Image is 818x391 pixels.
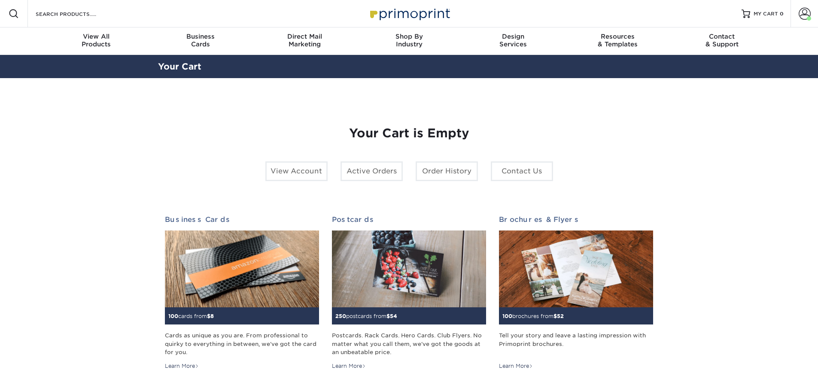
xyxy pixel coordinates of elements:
div: Learn More [165,362,199,370]
span: Shop By [357,33,461,40]
a: View Account [265,161,328,181]
span: $ [207,313,210,319]
span: 0 [780,11,784,17]
small: cards from [168,313,214,319]
h2: Postcards [332,215,486,224]
a: DesignServices [461,27,566,55]
h1: Your Cart is Empty [165,126,654,141]
a: Resources& Templates [566,27,670,55]
a: Order History [416,161,478,181]
a: Shop ByIndustry [357,27,461,55]
h2: Business Cards [165,215,319,224]
a: Active Orders [341,161,403,181]
a: Contact Us [491,161,553,181]
div: & Templates [566,33,670,48]
img: Postcards [332,230,486,308]
span: 100 [502,313,512,319]
span: View All [44,33,149,40]
div: Postcards. Rack Cards. Hero Cards. Club Flyers. No matter what you call them, we've got the goods... [332,331,486,356]
span: Design [461,33,566,40]
img: Brochures & Flyers [499,230,653,308]
a: Contact& Support [670,27,774,55]
span: 8 [210,313,214,319]
div: Industry [357,33,461,48]
span: 52 [557,313,564,319]
a: Brochures & Flyers 100brochures from$52 Tell your story and leave a lasting impression with Primo... [499,215,653,370]
span: MY CART [754,10,778,18]
img: Business Cards [165,230,319,308]
a: View AllProducts [44,27,149,55]
div: Services [461,33,566,48]
span: Contact [670,33,774,40]
input: SEARCH PRODUCTS..... [35,9,119,19]
span: $ [386,313,390,319]
div: Cards as unique as you are. From professional to quirky to everything in between, we've got the c... [165,331,319,356]
div: Learn More [499,362,533,370]
span: 250 [335,313,346,319]
span: Business [148,33,252,40]
div: & Support [670,33,774,48]
a: Direct MailMarketing [252,27,357,55]
a: Postcards 250postcards from$54 Postcards. Rack Cards. Hero Cards. Club Flyers. No matter what you... [332,215,486,370]
span: Resources [566,33,670,40]
span: Direct Mail [252,33,357,40]
div: Products [44,33,149,48]
a: Business Cards 100cards from$8 Cards as unique as you are. From professional to quirky to everyth... [165,215,319,370]
a: Your Cart [158,61,201,72]
small: brochures from [502,313,564,319]
img: Primoprint [366,4,452,23]
div: Tell your story and leave a lasting impression with Primoprint brochures. [499,331,653,356]
span: 100 [168,313,178,319]
span: $ [553,313,557,319]
a: BusinessCards [148,27,252,55]
div: Learn More [332,362,366,370]
span: 54 [390,313,397,319]
div: Cards [148,33,252,48]
h2: Brochures & Flyers [499,215,653,224]
div: Marketing [252,33,357,48]
small: postcards from [335,313,397,319]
